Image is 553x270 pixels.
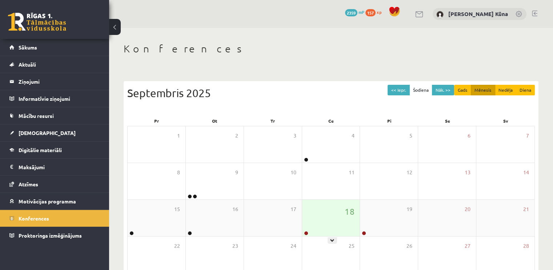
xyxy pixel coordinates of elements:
[516,85,535,95] button: Diena
[348,168,354,176] span: 11
[351,132,354,140] span: 4
[8,13,66,31] a: Rīgas 1. Tālmācības vidusskola
[9,142,100,158] a: Digitālie materiāli
[418,116,477,126] div: Se
[358,9,364,15] span: mP
[465,242,470,250] span: 27
[9,124,100,141] a: [DEMOGRAPHIC_DATA]
[9,210,100,227] a: Konferences
[471,85,495,95] button: Mēnesis
[406,168,412,176] span: 12
[345,9,357,16] span: 2359
[235,168,238,176] span: 9
[9,107,100,124] a: Mācību resursi
[526,132,529,140] span: 7
[19,90,100,107] legend: Informatīvie ziņojumi
[377,9,381,15] span: xp
[235,132,238,140] span: 2
[19,61,36,68] span: Aktuāli
[465,205,470,213] span: 20
[448,10,508,17] a: [PERSON_NAME] Kūna
[432,85,454,95] button: Nāk. >>
[523,168,529,176] span: 14
[9,227,100,244] a: Proktoringa izmēģinājums
[348,242,354,250] span: 25
[302,116,360,126] div: Ce
[19,73,100,90] legend: Ziņojumi
[436,11,444,18] img: Anna Konstance Kūna
[19,198,76,205] span: Motivācijas programma
[9,90,100,107] a: Informatīvie ziņojumi
[19,215,49,222] span: Konferences
[406,205,412,213] span: 19
[290,205,296,213] span: 17
[9,56,100,73] a: Aktuāli
[495,85,516,95] button: Nedēļa
[19,112,54,119] span: Mācību resursi
[177,132,180,140] span: 1
[19,147,62,153] span: Digitālie materiāli
[174,242,180,250] span: 22
[9,159,100,175] a: Maksājumi
[523,205,529,213] span: 21
[127,116,185,126] div: Pr
[365,9,385,15] a: 157 xp
[360,116,418,126] div: Pi
[293,132,296,140] span: 3
[468,132,470,140] span: 6
[9,73,100,90] a: Ziņojumi
[406,242,412,250] span: 26
[290,242,296,250] span: 24
[388,85,410,95] button: << Iepr.
[290,168,296,176] span: 10
[465,168,470,176] span: 13
[124,43,538,55] h1: Konferences
[127,85,535,101] div: Septembris 2025
[232,205,238,213] span: 16
[9,176,100,192] a: Atzīmes
[232,242,238,250] span: 23
[477,116,535,126] div: Sv
[345,9,364,15] a: 2359 mP
[177,168,180,176] span: 8
[19,130,76,136] span: [DEMOGRAPHIC_DATA]
[244,116,302,126] div: Tr
[185,116,244,126] div: Ot
[9,39,100,56] a: Sākums
[345,205,354,218] span: 18
[365,9,376,16] span: 157
[454,85,471,95] button: Gads
[174,205,180,213] span: 15
[523,242,529,250] span: 28
[9,193,100,210] a: Motivācijas programma
[409,85,432,95] button: Šodiena
[409,132,412,140] span: 5
[19,159,100,175] legend: Maksājumi
[19,44,37,51] span: Sākums
[19,232,82,239] span: Proktoringa izmēģinājums
[19,181,38,187] span: Atzīmes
